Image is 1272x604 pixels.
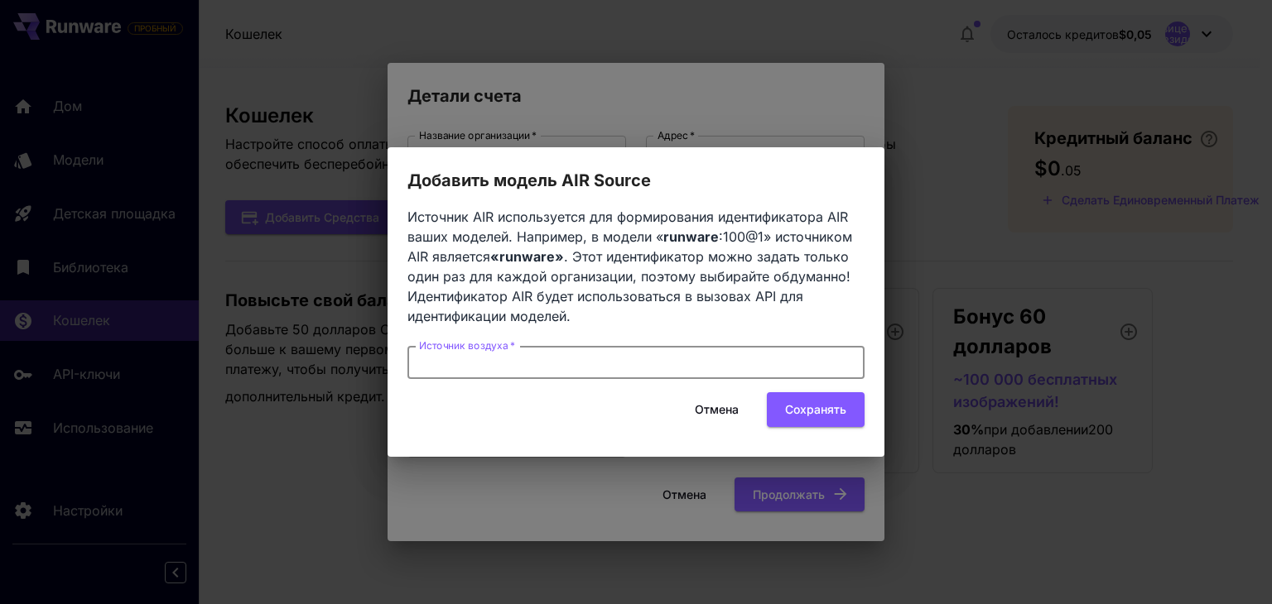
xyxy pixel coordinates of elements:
[419,339,508,352] font: Источник воздуха
[679,392,754,426] button: Отмена
[407,170,651,190] font: Добавить модель AIR Source
[767,392,865,426] button: Сохранять
[407,248,850,324] font: . Этот идентификатор можно задать только один раз для каждой организации, поэтому выбирайте обдум...
[695,402,739,416] font: Отмена
[663,228,719,245] font: runware
[407,209,848,245] font: Источник AIR используется для формирования идентификатора AIR ваших моделей. Например, в модели «
[785,402,846,416] font: Сохранять
[490,248,564,265] font: «runware»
